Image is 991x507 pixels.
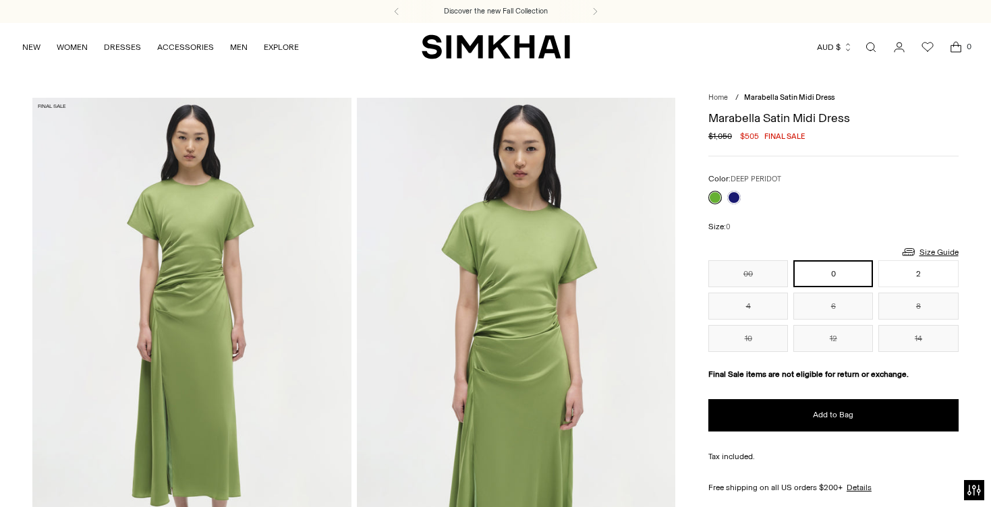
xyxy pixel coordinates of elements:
a: Home [708,93,728,102]
a: EXPLORE [264,32,299,62]
div: Tax included. [708,450,959,463]
a: Open cart modal [942,34,969,61]
span: DEEP PERIDOT [731,175,781,183]
a: DRESSES [104,32,141,62]
button: 8 [878,293,958,320]
span: 0 [963,40,975,53]
button: 2 [878,260,958,287]
button: 10 [708,325,788,352]
a: SIMKHAI [422,34,570,60]
span: Marabella Satin Midi Dress [744,93,834,102]
button: 00 [708,260,788,287]
nav: breadcrumbs [708,92,959,104]
span: Add to Bag [813,409,853,421]
div: / [735,92,739,104]
span: $505 [740,130,759,142]
button: 4 [708,293,788,320]
strong: Final Sale items are not eligible for return or exchange. [708,369,909,379]
button: 12 [793,325,873,352]
a: Open search modal [857,34,884,61]
a: Go to the account page [886,34,913,61]
button: Add to Bag [708,399,959,431]
a: MEN [230,32,248,62]
h1: Marabella Satin Midi Dress [708,112,959,124]
span: 0 [726,222,731,231]
button: 0 [793,260,873,287]
label: Color: [708,173,781,185]
label: Size: [708,220,731,233]
a: Wishlist [914,34,941,61]
a: NEW [22,32,40,62]
s: $1,050 [708,130,732,142]
button: AUD $ [817,32,853,62]
a: Size Guide [901,243,959,260]
a: ACCESSORIES [157,32,214,62]
div: Free shipping on all US orders $200+ [708,481,959,494]
a: WOMEN [57,32,88,62]
button: 14 [878,325,958,352]
a: Discover the new Fall Collection [444,6,548,17]
a: Details [847,481,872,494]
button: 6 [793,293,873,320]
